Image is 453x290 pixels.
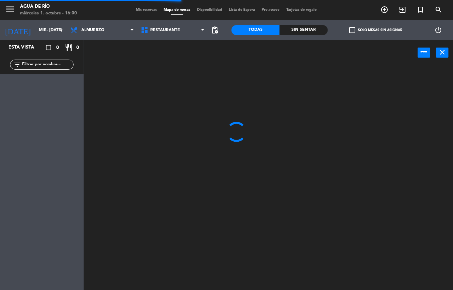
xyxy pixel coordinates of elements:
[226,8,259,12] span: Lista de Espera
[21,61,73,68] input: Filtrar por nombre...
[420,48,428,56] i: power_input
[57,26,65,34] i: arrow_drop_down
[439,48,447,56] i: close
[436,48,449,58] button: close
[259,8,283,12] span: Pre-acceso
[381,6,389,14] i: add_circle_outline
[20,10,77,17] div: miércoles 1. octubre - 16:00
[150,28,180,32] span: Restaurante
[280,25,328,35] div: Sin sentar
[5,4,15,14] i: menu
[81,28,104,32] span: Almuerzo
[5,4,15,16] button: menu
[435,26,443,34] i: power_settings_new
[56,44,59,52] span: 0
[350,27,402,33] label: Solo mesas sin asignar
[13,61,21,69] i: filter_list
[418,48,430,58] button: power_input
[350,27,356,33] span: check_box_outline_blank
[211,26,219,34] span: pending_actions
[20,3,77,10] div: Agua de río
[232,25,280,35] div: Todas
[435,6,443,14] i: search
[3,44,48,52] div: Esta vista
[399,6,407,14] i: exit_to_app
[65,44,73,52] i: restaurant
[76,44,79,52] span: 0
[44,44,53,52] i: crop_square
[161,8,194,12] span: Mapa de mesas
[133,8,161,12] span: Mis reservas
[283,8,321,12] span: Tarjetas de regalo
[417,6,425,14] i: turned_in_not
[194,8,226,12] span: Disponibilidad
